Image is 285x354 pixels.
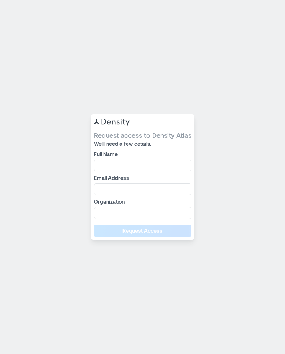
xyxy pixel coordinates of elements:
[94,174,190,182] label: Email Address
[94,131,191,140] span: Request access to Density Atlas
[94,151,190,158] label: Full Name
[94,140,191,148] span: We’ll need a few details.
[122,227,163,235] span: Request Access
[94,225,191,237] button: Request Access
[94,198,190,206] label: Organization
